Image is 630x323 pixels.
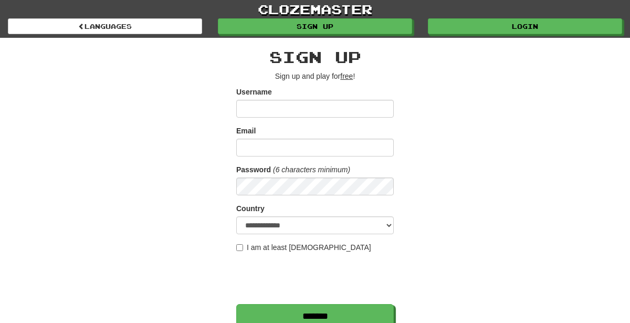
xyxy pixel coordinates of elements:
[340,72,353,80] u: free
[236,244,243,251] input: I am at least [DEMOGRAPHIC_DATA]
[236,48,394,66] h2: Sign up
[236,126,256,136] label: Email
[236,87,272,97] label: Username
[236,164,271,175] label: Password
[236,242,371,253] label: I am at least [DEMOGRAPHIC_DATA]
[236,258,396,299] iframe: reCAPTCHA
[428,18,622,34] a: Login
[218,18,412,34] a: Sign up
[236,71,394,81] p: Sign up and play for !
[273,165,350,174] em: (6 characters minimum)
[236,203,265,214] label: Country
[8,18,202,34] a: Languages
